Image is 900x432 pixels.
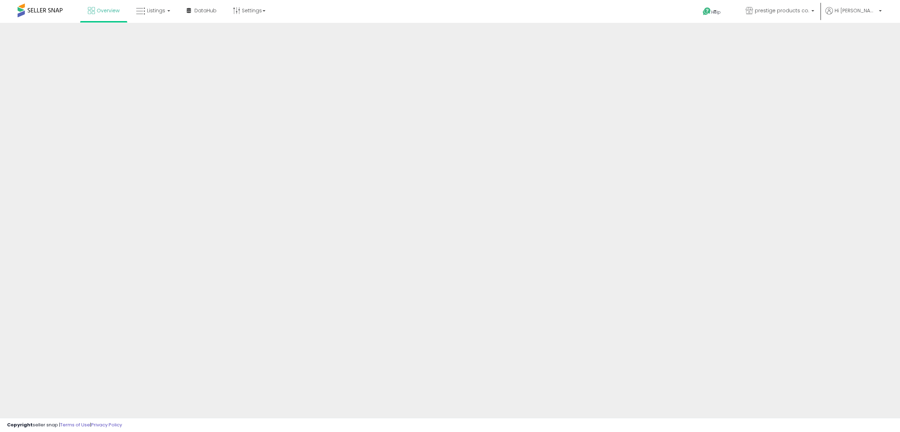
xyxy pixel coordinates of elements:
[147,7,165,14] span: Listings
[755,7,809,14] span: prestige products co.
[702,7,711,16] i: Get Help
[697,2,734,23] a: Help
[835,7,877,14] span: Hi [PERSON_NAME]
[825,7,882,23] a: Hi [PERSON_NAME]
[97,7,120,14] span: Overview
[194,7,217,14] span: DataHub
[711,9,721,15] span: Help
